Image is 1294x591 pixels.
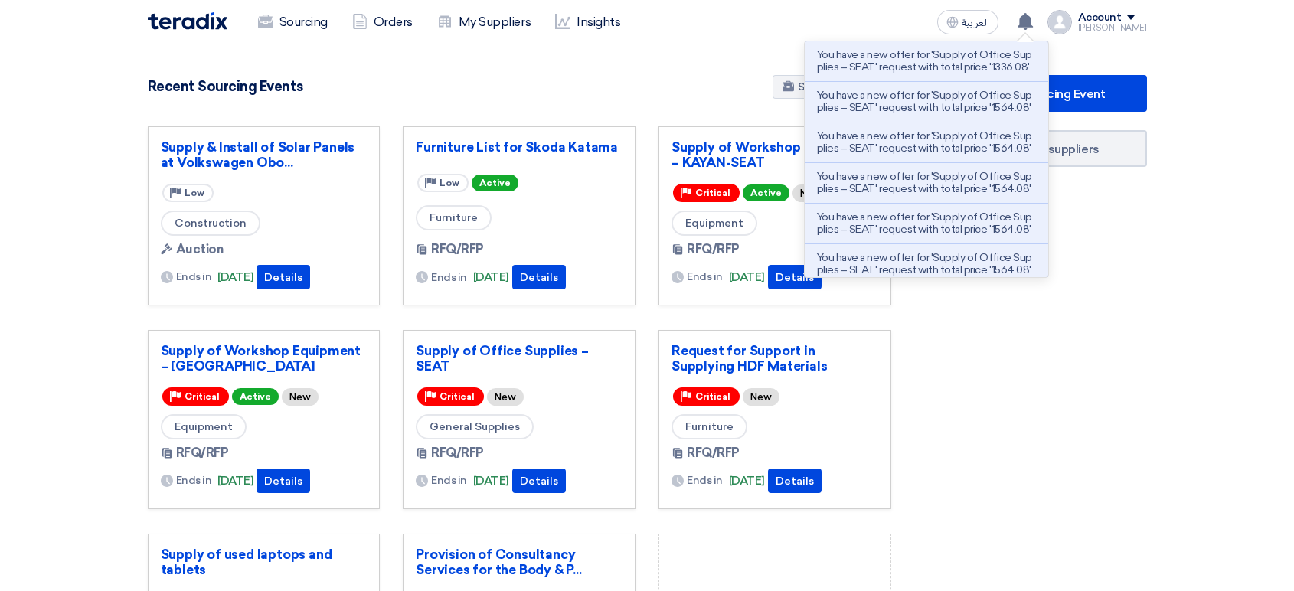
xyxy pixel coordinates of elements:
span: Furniture [416,205,492,230]
span: Auction [176,240,224,259]
span: Equipment [161,414,247,439]
a: Insights [543,5,632,39]
span: Ends in [176,269,212,285]
img: Teradix logo [148,12,227,30]
a: Request for Support in Supplying HDF Materials [672,343,878,374]
button: Details [257,265,310,289]
button: Details [768,265,822,289]
button: Details [768,469,822,493]
div: [PERSON_NAME] [1078,24,1147,32]
a: Supply & Install of Solar Panels at Volkswagen Obo... [161,139,368,170]
span: Construction [161,211,260,236]
span: Active [743,184,789,201]
a: Orders [340,5,425,39]
span: Furniture [672,414,747,439]
span: [DATE] [217,269,253,286]
span: Critical [695,391,730,402]
a: Furniture List for Skoda Katama [416,139,622,155]
div: Account [1078,11,1122,24]
span: RFQ/RFP [431,240,484,259]
span: [DATE] [729,269,765,286]
span: Low [185,188,204,198]
button: Details [512,265,566,289]
p: You have a new offer for 'Supply of Office Supplies – SEAT' request with total price '1564.08' [817,171,1036,195]
h4: Recent Sourcing Events [148,78,303,95]
p: You have a new offer for 'Supply of Office Supplies – SEAT' request with total price '1336.08' [817,49,1036,73]
p: You have a new offer for 'Supply of Office Supplies – SEAT' request with total price '1564.08' [817,252,1036,276]
a: Supply of Workshop Equipment – KAYAN-SEAT [672,139,878,170]
span: RFQ/RFP [687,240,740,259]
div: New [282,388,319,406]
span: Equipment [672,211,757,236]
span: Ends in [431,269,467,286]
span: [DATE] [217,472,253,490]
div: New [743,388,779,406]
span: Active [472,175,518,191]
button: Details [512,469,566,493]
span: [DATE] [473,269,509,286]
span: العربية [962,18,989,28]
span: General Supplies [416,414,534,439]
p: You have a new offer for 'Supply of Office Supplies – SEAT' request with total price '1564.08' [817,130,1036,155]
a: Supply of Office Supplies – SEAT [416,343,622,374]
span: RFQ/RFP [176,444,229,462]
button: العربية [937,10,998,34]
a: My Suppliers [425,5,543,39]
span: Active [232,388,279,405]
p: You have a new offer for 'Supply of Office Supplies – SEAT' request with total price '1564.08' [817,211,1036,236]
span: Low [440,178,459,188]
a: Supply of used laptops and tablets [161,547,368,577]
div: New [792,184,829,202]
button: Details [257,469,310,493]
span: [DATE] [729,472,765,490]
span: Critical [695,188,730,198]
img: profile_test.png [1047,10,1072,34]
span: [DATE] [473,472,509,490]
a: Supply of Workshop Equipment – [GEOGRAPHIC_DATA] [161,343,368,374]
p: You have a new offer for 'Supply of Office Supplies – SEAT' request with total price '1564.08' [817,90,1036,114]
span: RFQ/RFP [687,444,740,462]
span: Critical [185,391,220,402]
span: Ends in [176,472,212,488]
a: Sourcing [246,5,340,39]
a: Provision of Consultancy Services for the Body & P... [416,547,622,577]
a: Show All Pipeline [773,75,891,99]
span: RFQ/RFP [431,444,484,462]
div: New [487,388,524,406]
span: Ends in [687,472,723,488]
span: Ends in [687,269,723,285]
span: Critical [440,391,475,402]
span: Ends in [431,472,467,488]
